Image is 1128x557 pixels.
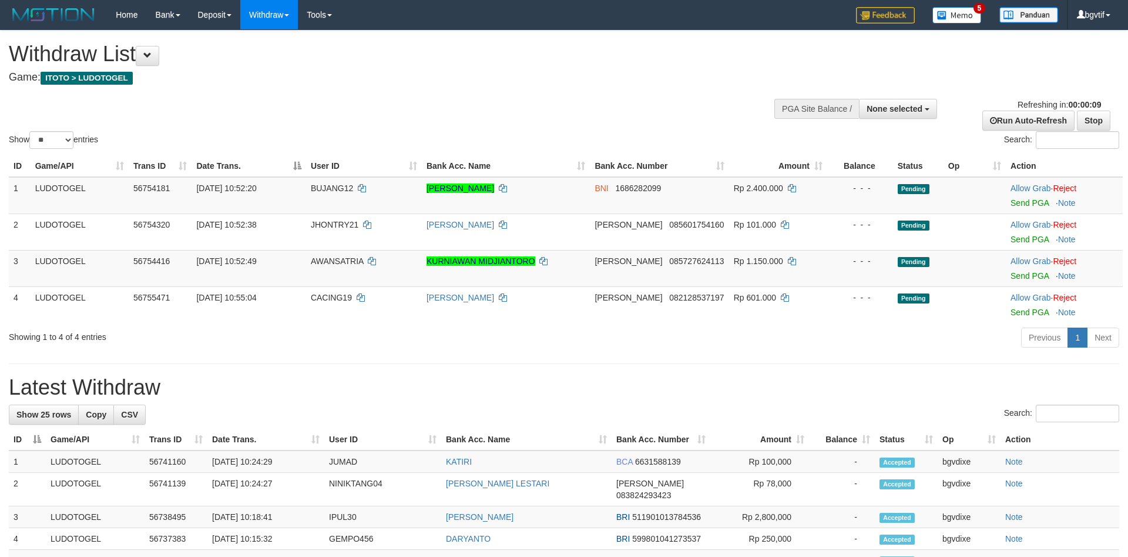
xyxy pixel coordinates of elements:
[145,506,207,528] td: 56738495
[196,220,256,229] span: [DATE] 10:52:38
[1006,155,1123,177] th: Action
[632,534,701,543] span: Copy 599801041273537 to clipboard
[616,534,630,543] span: BRI
[734,220,776,229] span: Rp 101.000
[1006,177,1123,214] td: ·
[133,220,170,229] span: 56754320
[616,457,633,466] span: BCA
[446,479,549,488] a: [PERSON_NAME] LESTARI
[973,3,986,14] span: 5
[129,155,192,177] th: Trans ID: activate to sort column ascending
[1010,220,1050,229] a: Allow Grab
[207,506,324,528] td: [DATE] 10:18:41
[1010,235,1049,244] a: Send PGA
[41,72,133,85] span: ITOTO > LUDOTOGEL
[196,184,256,193] span: [DATE] 10:52:20
[809,451,875,473] td: -
[879,535,915,545] span: Accepted
[1087,328,1119,348] a: Next
[9,177,31,214] td: 1
[324,528,441,550] td: GEMPO456
[9,286,31,323] td: 4
[932,7,982,24] img: Button%20Memo.svg
[1001,429,1119,451] th: Action
[734,256,783,266] span: Rp 1.150.000
[938,506,1001,528] td: bgvdixe
[867,104,922,114] span: None selected
[46,429,145,451] th: Game/API: activate to sort column ascending
[809,528,875,550] td: -
[898,221,929,231] span: Pending
[133,293,170,302] span: 56755471
[29,131,73,149] select: Showentries
[1053,184,1076,193] a: Reject
[427,293,494,302] a: [PERSON_NAME]
[832,182,888,194] div: - - -
[427,220,494,229] a: [PERSON_NAME]
[311,184,353,193] span: BUJANG12
[632,512,701,522] span: Copy 511901013784536 to clipboard
[879,513,915,523] span: Accepted
[1058,271,1076,281] a: Note
[9,528,46,550] td: 4
[324,451,441,473] td: JUMAD
[1068,100,1101,109] strong: 00:00:09
[9,376,1119,399] h1: Latest Withdraw
[9,42,740,66] h1: Withdraw List
[1010,220,1053,229] span: ·
[1067,328,1087,348] a: 1
[446,512,513,522] a: [PERSON_NAME]
[1058,235,1076,244] a: Note
[324,473,441,506] td: NINIKTANG04
[710,528,809,550] td: Rp 250,000
[809,506,875,528] td: -
[9,250,31,286] td: 3
[982,111,1075,131] a: Run Auto-Refresh
[710,451,809,473] td: Rp 100,000
[324,429,441,451] th: User ID: activate to sort column ascending
[1053,220,1076,229] a: Reject
[938,429,1001,451] th: Op: activate to sort column ascending
[46,451,145,473] td: LUDOTOGEL
[324,506,441,528] td: IPUL30
[1005,479,1023,488] a: Note
[710,473,809,506] td: Rp 78,000
[1006,214,1123,250] td: ·
[1005,457,1023,466] a: Note
[192,155,305,177] th: Date Trans.: activate to sort column descending
[938,528,1001,550] td: bgvdixe
[898,184,929,194] span: Pending
[31,177,129,214] td: LUDOTOGEL
[1010,293,1053,302] span: ·
[86,410,106,419] span: Copy
[898,257,929,267] span: Pending
[809,473,875,506] td: -
[31,214,129,250] td: LUDOTOGEL
[207,429,324,451] th: Date Trans.: activate to sort column ascending
[635,457,681,466] span: Copy 6631588139 to clipboard
[9,405,79,425] a: Show 25 rows
[938,451,1001,473] td: bgvdixe
[1004,405,1119,422] label: Search:
[1005,534,1023,543] a: Note
[734,293,776,302] span: Rp 601.000
[616,512,630,522] span: BRI
[774,99,859,119] div: PGA Site Balance /
[46,506,145,528] td: LUDOTOGEL
[9,429,46,451] th: ID: activate to sort column descending
[615,184,661,193] span: Copy 1686282099 to clipboard
[1058,308,1076,317] a: Note
[9,6,98,24] img: MOTION_logo.png
[16,410,71,419] span: Show 25 rows
[1010,198,1049,208] a: Send PGA
[9,506,46,528] td: 3
[856,7,915,24] img: Feedback.jpg
[427,256,535,266] a: KURNIAWAN MIDJIANTORO
[446,534,491,543] a: DARYANTO
[669,256,724,266] span: Copy 085727624113 to clipboard
[207,473,324,506] td: [DATE] 10:24:27
[9,155,31,177] th: ID
[669,293,724,302] span: Copy 082128537197 to clipboard
[710,429,809,451] th: Amount: activate to sort column ascending
[441,429,612,451] th: Bank Acc. Name: activate to sort column ascending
